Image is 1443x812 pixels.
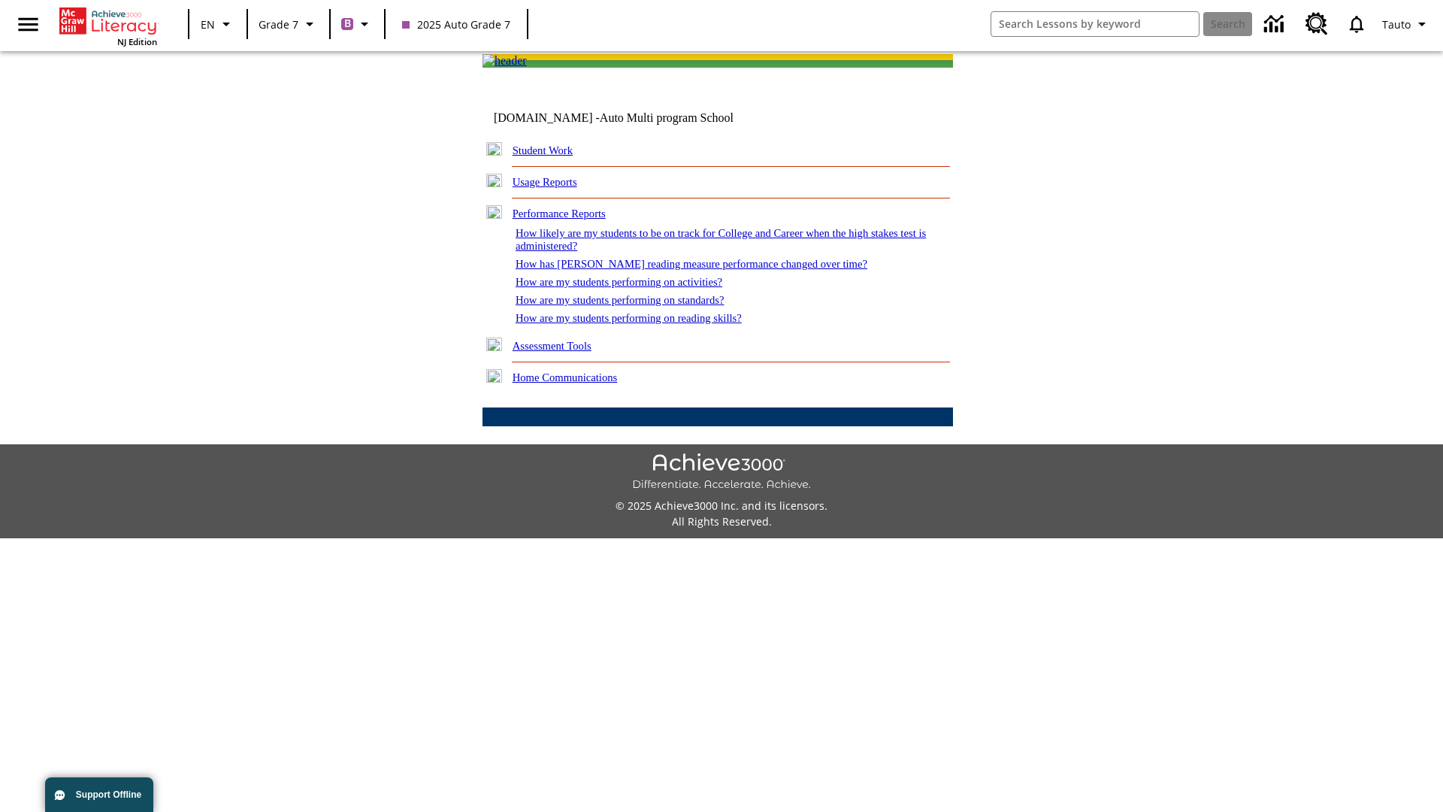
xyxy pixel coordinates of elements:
[344,14,351,33] span: B
[1255,4,1296,45] a: Data Center
[513,144,573,156] a: Student Work
[486,205,502,219] img: minus.gif
[201,17,215,32] span: EN
[486,369,502,383] img: plus.gif
[513,371,618,383] a: Home Communications
[1382,17,1411,32] span: Tauto
[6,2,50,47] button: Open side menu
[991,12,1199,36] input: search field
[402,17,510,32] span: 2025 Auto Grade 7
[516,276,722,288] a: How are my students performing on activities?
[194,11,242,38] button: Language: EN, Select a language
[486,142,502,156] img: plus.gif
[494,111,770,125] td: [DOMAIN_NAME] -
[259,17,298,32] span: Grade 7
[1376,11,1437,38] button: Profile/Settings
[516,227,926,252] a: How likely are my students to be on track for College and Career when the high stakes test is adm...
[117,36,157,47] span: NJ Edition
[632,453,811,492] img: Achieve3000 Differentiate Accelerate Achieve
[516,312,742,324] a: How are my students performing on reading skills?
[1296,4,1337,44] a: Resource Center, Will open in new tab
[45,777,153,812] button: Support Offline
[335,11,380,38] button: Boost Class color is purple. Change class color
[600,111,734,124] nobr: Auto Multi program School
[253,11,325,38] button: Grade: Grade 7, Select a grade
[516,294,725,306] a: How are my students performing on standards?
[59,5,157,47] div: Home
[516,258,867,270] a: How has [PERSON_NAME] reading measure performance changed over time?
[486,338,502,351] img: plus.gif
[513,340,591,352] a: Assessment Tools
[513,208,606,220] a: Performance Reports
[1337,5,1376,44] a: Notifications
[483,54,527,68] img: header
[486,174,502,187] img: plus.gif
[76,789,141,800] span: Support Offline
[513,176,577,188] a: Usage Reports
